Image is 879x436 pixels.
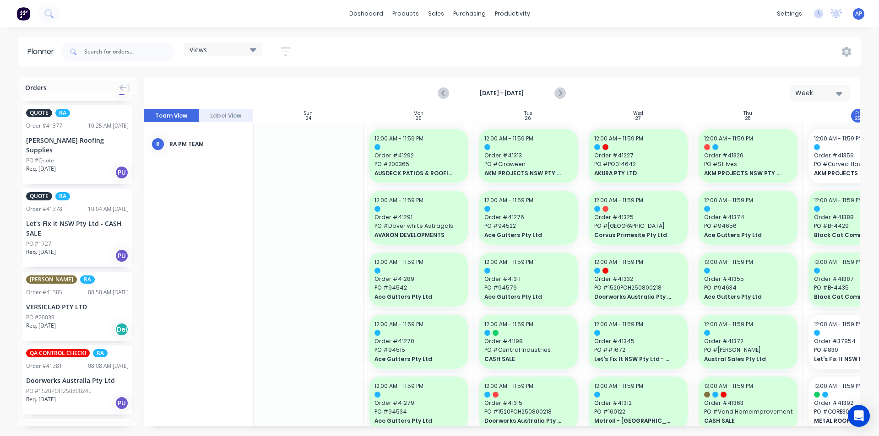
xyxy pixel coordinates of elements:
[814,382,863,390] span: 12:00 AM - 11:59 PM
[115,323,129,336] div: Del
[594,320,643,328] span: 12:00 AM - 11:59 PM
[484,258,533,266] span: 12:00 AM - 11:59 PM
[484,135,533,142] span: 12:00 AM - 11:59 PM
[484,213,572,221] span: Order # 41276
[26,387,92,395] div: PO #1520POH250800245
[594,135,643,142] span: 12:00 AM - 11:59 PM
[704,160,792,168] span: PO # St Ives
[374,213,462,221] span: Order # 41291
[484,346,572,354] span: PO # Central Industries
[190,45,207,54] span: Views
[374,284,462,292] span: PO # 94542
[525,116,531,121] div: 26
[26,109,52,117] span: QUOTE
[374,231,454,239] span: AVANON DEVELOPMENTS
[704,213,792,221] span: Order # 41374
[374,160,462,168] span: PO # 200365
[374,320,423,328] span: 12:00 AM - 11:59 PM
[484,408,572,416] span: PO # 1520POH250800218
[484,293,564,301] span: Ace Gutters Pty Ltd
[374,151,462,160] span: Order # 41292
[484,399,572,407] span: Order # 41315
[374,258,423,266] span: 12:00 AM - 11:59 PM
[594,160,682,168] span: PO # PO014642
[374,346,462,354] span: PO # 94515
[26,219,129,238] div: Let's Fix It NSW Pty Ltd - CASH SALE
[704,382,753,390] span: 12:00 AM - 11:59 PM
[704,337,792,345] span: Order # 41372
[345,7,388,21] a: dashboard
[304,111,313,116] div: Sun
[26,302,129,312] div: VERSICLAD PTY LTD
[594,417,673,425] span: Metroll - [GEOGRAPHIC_DATA]
[26,313,54,322] div: PO #20039
[704,135,753,142] span: 12:00 AM - 11:59 PM
[374,382,423,390] span: 12:00 AM - 11:59 PM
[594,196,643,204] span: 12:00 AM - 11:59 PM
[374,355,454,363] span: Ace Gutters Pty Ltd
[423,7,449,21] div: sales
[594,222,682,230] span: PO # [GEOGRAPHIC_DATA]
[814,320,863,328] span: 12:00 AM - 11:59 PM
[93,349,108,357] span: RA
[704,258,753,266] span: 12:00 AM - 11:59 PM
[374,399,462,407] span: Order # 41279
[374,408,462,416] span: PO # 94534
[374,222,462,230] span: PO # Dover white Astragals
[484,275,572,283] span: Order # 41311
[26,248,56,256] span: Req. [DATE]
[306,116,311,121] div: 24
[484,382,533,390] span: 12:00 AM - 11:59 PM
[594,284,682,292] span: PO # 1520POH250800218
[456,89,548,97] strong: [DATE] - [DATE]
[26,192,52,200] span: QUOTE
[374,293,454,301] span: Ace Gutters Pty Ltd
[84,43,175,61] input: Search for orders...
[26,156,54,165] div: PO #Quote
[743,111,752,116] div: Thu
[88,362,129,370] div: 08:08 AM [DATE]
[115,249,129,263] div: PU
[26,376,129,385] div: Doorworks Australia Pty Ltd
[594,355,673,363] span: Let's Fix It NSW Pty Ltd - CASH SALE
[374,196,423,204] span: 12:00 AM - 11:59 PM
[484,355,564,363] span: CASH SALE
[26,362,62,370] div: Order # 41381
[484,151,572,160] span: Order # 41313
[855,10,862,18] span: AP
[374,275,462,283] span: Order # 41289
[26,135,129,155] div: [PERSON_NAME] Roofing Supplies
[25,83,47,92] span: Orders
[413,111,423,116] div: Mon
[848,405,870,427] div: Open Intercom Messenger
[388,7,423,21] div: products
[704,284,792,292] span: PO # 94634
[26,322,56,330] span: Req. [DATE]
[594,275,682,283] span: Order # 41332
[704,408,792,416] span: PO # Vand Homeimprovement
[524,111,532,116] div: Tue
[594,408,682,416] span: PO # 160122
[484,196,533,204] span: 12:00 AM - 11:59 PM
[594,293,673,301] span: Doorworks Australia Pty Ltd
[633,111,643,116] div: Wed
[26,240,51,248] div: PO #1727
[484,231,564,239] span: Ace Gutters Pty Ltd
[855,116,861,121] div: 29
[88,122,129,130] div: 10:25 AM [DATE]
[704,151,792,160] span: Order # 41326
[704,293,783,301] span: Ace Gutters Pty Ltd
[795,88,837,98] div: Week
[88,288,129,296] div: 08:50 AM [DATE]
[772,7,807,21] div: settings
[594,258,643,266] span: 12:00 AM - 11:59 PM
[594,337,682,345] span: Order # 41345
[55,109,70,117] span: RA
[484,337,572,345] span: Order # 41198
[449,7,490,21] div: purchasing
[594,213,682,221] span: Order # 41325
[16,7,30,21] img: Factory
[484,222,572,230] span: PO # 94522
[374,337,462,345] span: Order # 41270
[199,109,254,123] button: Label View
